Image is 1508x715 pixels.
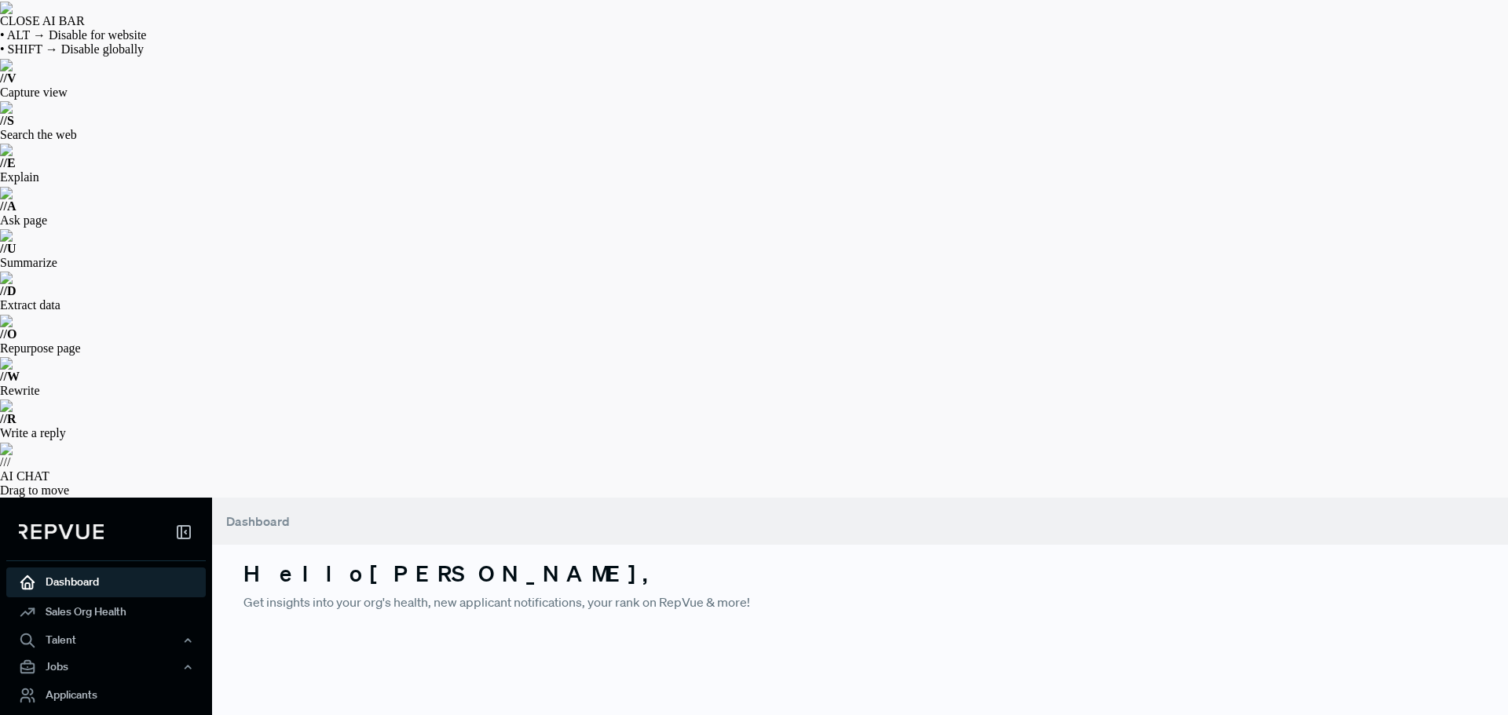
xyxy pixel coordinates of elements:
[6,680,206,710] a: Applicants
[226,513,290,529] span: Dashboard
[243,593,1477,611] p: Get insights into your org's health, new applicant notifications, your rank on RepVue & more!
[6,627,206,654] button: Talent
[243,560,1477,587] h3: Hello [PERSON_NAME] ,
[6,597,206,627] a: Sales Org Health
[6,654,206,680] button: Jobs
[6,567,206,597] a: Dashboard
[19,524,104,540] img: RepVue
